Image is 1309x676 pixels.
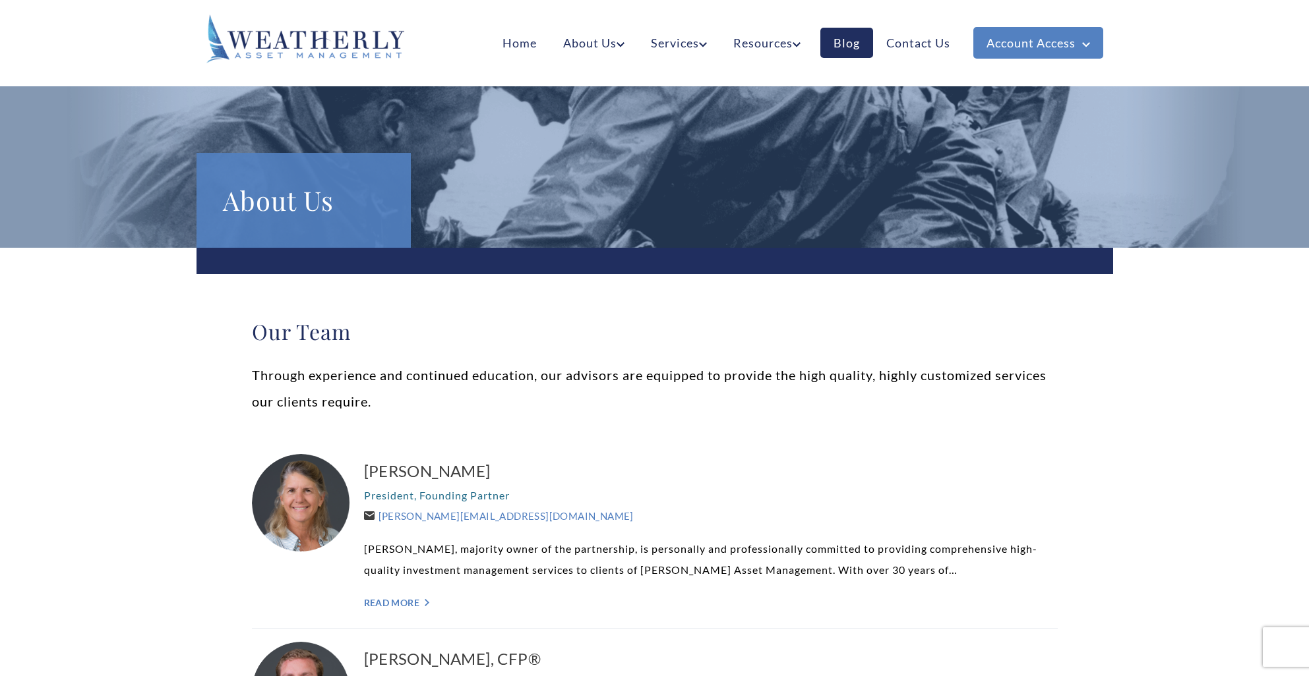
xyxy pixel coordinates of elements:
a: [PERSON_NAME], CFP® [364,648,1058,669]
a: Read More "> [364,597,1058,608]
h1: About Us [223,179,384,221]
p: President, Founding Partner [364,485,1058,506]
a: Services [638,28,720,58]
h2: Our Team [252,318,1058,345]
p: Through experience and continued education, our advisors are equipped to provide the high quality... [252,362,1058,414]
a: About Us [550,28,638,58]
a: [PERSON_NAME] [364,461,1058,482]
a: Account Access [973,27,1103,59]
a: Contact Us [873,28,963,58]
a: Resources [720,28,814,58]
a: Blog [820,28,873,58]
p: [PERSON_NAME], majority owner of the partnership, is personally and professionally committed to p... [364,538,1058,580]
img: Weatherly [206,14,404,63]
a: [PERSON_NAME][EMAIL_ADDRESS][DOMAIN_NAME] [364,510,634,522]
a: Home [489,28,550,58]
